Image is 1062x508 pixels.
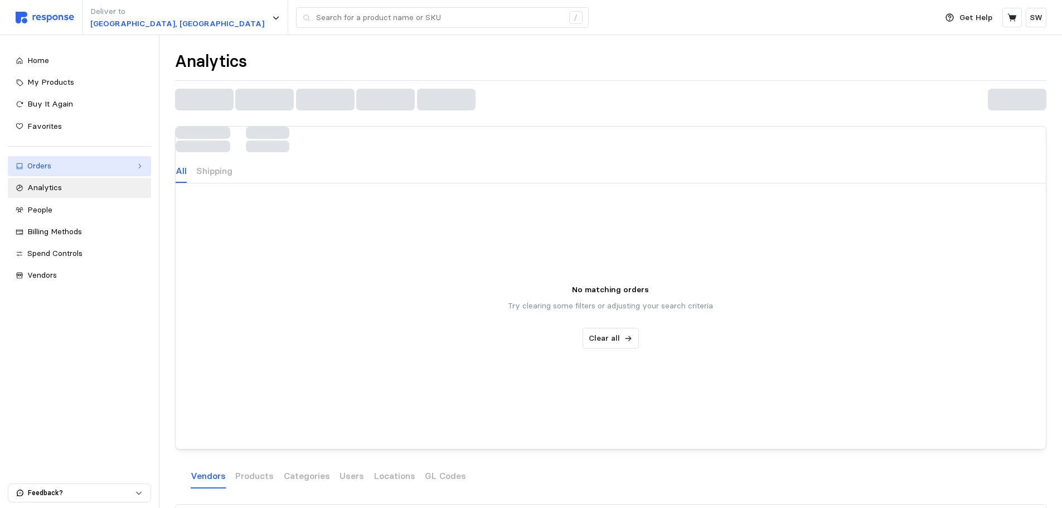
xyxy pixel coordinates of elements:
[90,18,264,30] p: [GEOGRAPHIC_DATA], [GEOGRAPHIC_DATA]
[90,6,264,18] p: Deliver to
[27,99,73,109] span: Buy It Again
[8,178,151,198] a: Analytics
[27,248,83,258] span: Spend Controls
[959,12,992,24] p: Get Help
[589,332,620,345] p: Clear all
[1026,8,1046,27] button: SW
[27,226,82,236] span: Billing Methods
[939,7,999,28] button: Get Help
[235,469,274,483] p: Products
[572,284,649,296] p: No matching orders
[8,484,151,502] button: Feedback?
[425,469,466,483] p: GL Codes
[196,164,232,178] p: Shipping
[1030,12,1042,24] p: SW
[583,328,639,349] button: Clear all
[8,94,151,114] a: Buy It Again
[8,200,151,220] a: People
[27,77,74,87] span: My Products
[28,488,135,498] p: Feedback?
[27,121,62,131] span: Favorites
[27,55,49,65] span: Home
[340,469,364,483] p: Users
[8,72,151,93] a: My Products
[175,51,247,72] h1: Analytics
[8,265,151,286] a: Vendors
[16,12,74,23] img: svg%3e
[8,156,151,176] a: Orders
[8,117,151,137] a: Favorites
[27,160,132,172] div: Orders
[284,469,330,483] p: Categories
[27,182,62,192] span: Analytics
[8,51,151,71] a: Home
[569,11,583,25] div: /
[8,244,151,264] a: Spend Controls
[316,8,563,28] input: Search for a product name or SKU
[27,270,57,280] span: Vendors
[508,300,713,312] p: Try clearing some filters or adjusting your search criteria
[374,469,415,483] p: Locations
[176,164,187,178] p: All
[8,222,151,242] a: Billing Methods
[27,205,52,215] span: People
[191,469,226,483] p: Vendors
